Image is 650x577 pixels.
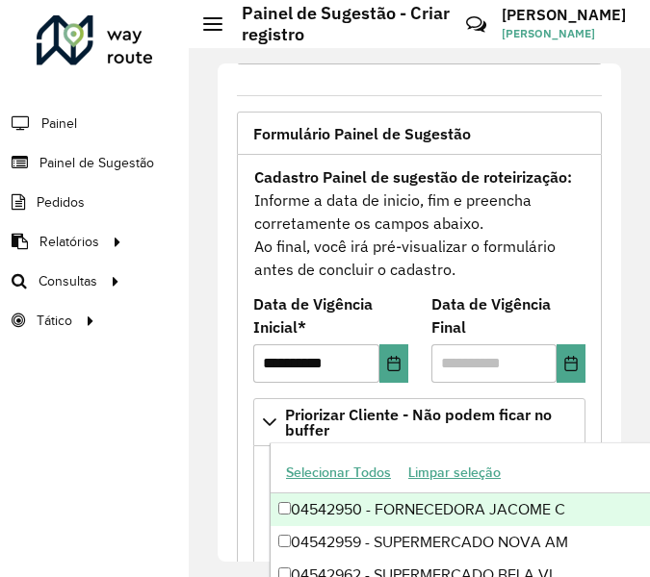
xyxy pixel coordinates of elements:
span: Consultas [39,271,97,291]
span: Priorizar Cliente - Não podem ficar no buffer [285,407,577,438]
label: Data de Vigência Inicial [253,292,408,339]
label: Data de Vigência Final [431,292,586,339]
span: [PERSON_NAME] [502,25,646,42]
button: Selecionar Todos [277,458,400,488]
a: Priorizar Cliente - Não podem ficar no buffer [253,398,585,446]
h3: [PERSON_NAME] [502,6,646,24]
div: Informe a data de inicio, fim e preencha corretamente os campos abaixo. Ao final, você irá pré-vi... [253,164,585,282]
span: Relatórios [39,232,99,252]
span: Formulário Painel de Sugestão [253,126,471,141]
span: Painel [41,113,77,134]
h2: Painel de Sugestão - Criar registro [222,3,451,44]
a: Contato Rápido [455,4,497,45]
span: Painel de Sugestão [39,153,154,173]
span: Tático [37,311,72,331]
button: Choose Date [379,344,408,383]
button: Choose Date [557,344,585,383]
button: Limpar seleção [400,458,509,488]
span: Pedidos [37,192,85,213]
strong: Cadastro Painel de sugestão de roteirização: [254,167,572,187]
